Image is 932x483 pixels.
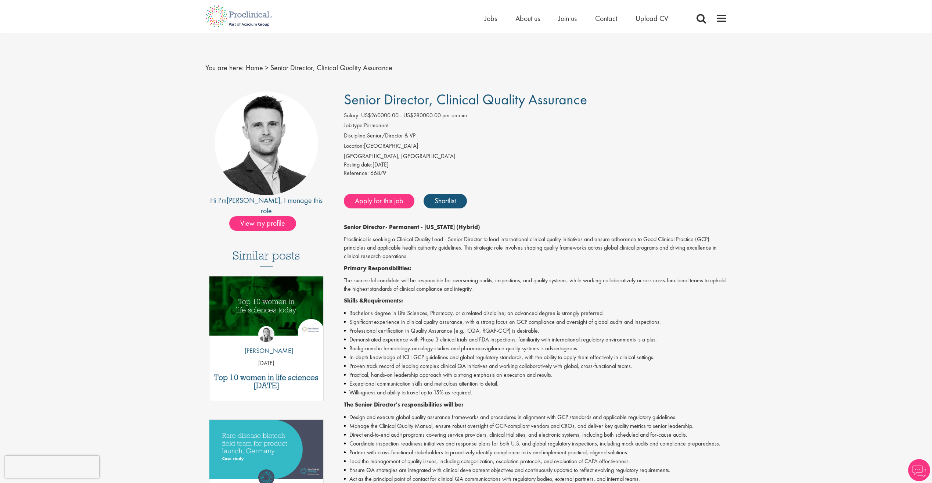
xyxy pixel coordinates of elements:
div: [DATE] [344,161,727,169]
span: 66879 [370,169,386,177]
li: Partner with cross-functional stakeholders to proactively identify compliance risks and implement... [344,448,727,457]
p: [DATE] [209,359,324,368]
li: [GEOGRAPHIC_DATA] [344,142,727,152]
img: Chatbot [908,459,930,481]
li: Exceptional communication skills and meticulous attention to detail. [344,379,727,388]
strong: Senior Director [344,223,385,231]
label: Job type: [344,121,364,130]
a: Apply for this job [344,194,414,208]
a: Upload CV [636,14,668,23]
label: Discipline: [344,132,367,140]
label: Location: [344,142,364,150]
div: [GEOGRAPHIC_DATA], [GEOGRAPHIC_DATA] [344,152,727,161]
label: Reference: [344,169,369,178]
li: Background in hematology-oncology studies and pharmacovigilance quality systems is advantageous. [344,344,727,353]
span: Posting date: [344,161,373,168]
h3: Similar posts [233,249,300,267]
span: Senior Director, Clinical Quality Assurance [270,63,392,72]
li: Proven track record of leading complex clinical QA initiatives and working collaboratively with g... [344,362,727,371]
li: Coordinate inspection readiness initiatives and response plans for both U.S. and global regulator... [344,439,727,448]
a: About us [515,14,540,23]
strong: Skills & [344,297,364,304]
a: Hannah Burke [PERSON_NAME] [239,326,293,359]
strong: The Senior Director's responsibilities will be: [344,401,463,408]
strong: Requirements: [364,297,403,304]
li: Ensure QA strategies are integrated with clinical development objectives and continuously updated... [344,466,727,475]
a: [PERSON_NAME] [227,196,280,205]
label: Salary: [344,111,360,120]
span: Senior Director, Clinical Quality Assurance [344,90,587,109]
a: Shortlist [424,194,467,208]
p: [PERSON_NAME] [239,346,293,355]
a: Link to a post [209,276,324,341]
img: Top 10 women in life sciences today [209,276,324,336]
a: breadcrumb link [246,63,263,72]
li: Design and execute global quality assurance frameworks and procedures in alignment with GCP stand... [344,413,727,422]
img: imeage of recruiter Joshua Godden [215,92,318,195]
a: Jobs [485,14,497,23]
li: Professional certification in Quality Assurance (e.g., CQA, RQAP-GCP) is desirable. [344,326,727,335]
li: Permanent [344,121,727,132]
li: Senior/Director & VP [344,132,727,142]
li: Significant experience in clinical quality assurance, with a strong focus on GCP compliance and o... [344,318,727,326]
div: Hi I'm , I manage this role [205,195,328,216]
span: View my profile [229,216,296,231]
a: Contact [595,14,617,23]
a: Join us [558,14,577,23]
li: Practical, hands-on leadership approach with a strong emphasis on execution and results. [344,371,727,379]
p: The successful candidate will be responsible for overseeing audits, inspections, and quality syst... [344,276,727,293]
li: Direct end-to-end audit programs covering service providers, clinical trial sites, and electronic... [344,430,727,439]
li: Demonstrated experience with Phase 3 clinical trials and FDA inspections; familiarity with intern... [344,335,727,344]
a: View my profile [229,218,303,227]
span: > [265,63,269,72]
iframe: reCAPTCHA [5,456,99,478]
span: US$260000.00 - US$280000.00 per annum [361,111,467,119]
strong: Primary Responsibilities: [344,264,411,272]
li: Bachelor's degree in Life Sciences, Pharmacy, or a related discipline; an advanced degree is stro... [344,309,727,318]
li: Lead the management of quality issues, including categorization, escalation protocols, and evalua... [344,457,727,466]
p: Proclinical is seeking a Clinical Quality Lead - Senior Director to lead international clinical q... [344,235,727,261]
li: Manage the Clinical Quality Manual, ensure robust oversight of GCP-compliant vendors and CROs, an... [344,422,727,430]
li: In-depth knowledge of ICH GCP guidelines and global regulatory standards, with the ability to app... [344,353,727,362]
li: Willingness and ability to travel up to 15% as required. [344,388,727,397]
span: You are here: [205,63,244,72]
strong: - Permanent - [US_STATE] (Hybrid) [385,223,480,231]
img: Hannah Burke [258,326,274,342]
a: Top 10 women in life sciences [DATE] [213,373,320,390]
